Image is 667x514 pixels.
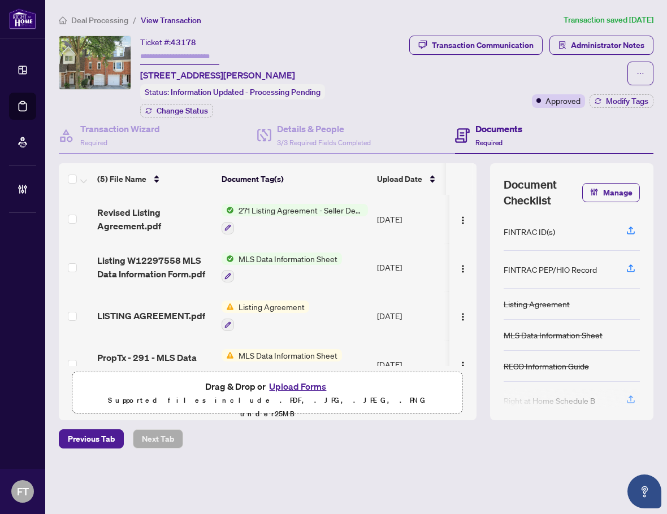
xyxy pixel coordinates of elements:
[590,94,653,108] button: Modify Tags
[97,173,146,185] span: (5) File Name
[73,372,462,428] span: Drag & Drop orUpload FormsSupported files include .PDF, .JPG, .JPEG, .PNG under25MB
[458,361,467,370] img: Logo
[140,36,196,49] div: Ticket #:
[97,254,213,281] span: Listing W12297558 MLS Data Information Form.pdf
[140,104,213,117] button: Change Status
[458,264,467,273] img: Logo
[603,184,633,202] span: Manage
[97,351,213,378] span: PropTx - 291 - MLS Data Information Form - Condo_Co-op_Co-Ownership_Time Share - Sale 2.pdf
[373,340,449,389] td: [DATE]
[277,122,371,136] h4: Details & People
[234,349,342,361] span: MLS Data Information Sheet
[157,107,208,115] span: Change Status
[59,16,67,24] span: home
[133,429,183,448] button: Next Tab
[504,263,597,276] div: FINTRAC PEP/HIO Record
[475,122,522,136] h4: Documents
[454,258,472,276] button: Logo
[377,173,422,185] span: Upload Date
[582,183,640,202] button: Manage
[545,94,581,107] span: Approved
[205,379,330,394] span: Drag & Drop or
[141,15,201,25] span: View Transaction
[504,177,582,208] span: Document Checklist
[454,307,472,325] button: Logo
[234,204,368,216] span: 271 Listing Agreement - Seller Designated Representation Agreement Authority to Offer for Sale
[93,163,217,195] th: (5) File Name
[68,430,115,448] span: Previous Tab
[234,252,342,265] span: MLS Data Information Sheet
[454,210,472,228] button: Logo
[171,87,320,97] span: Information Updated - Processing Pending
[17,483,29,499] span: FT
[59,36,131,89] img: IMG-W12297558_1.jpg
[504,298,570,310] div: Listing Agreement
[80,138,107,147] span: Required
[458,312,467,321] img: Logo
[222,300,234,313] img: Status Icon
[373,291,449,340] td: [DATE]
[222,252,234,265] img: Status Icon
[222,204,368,234] button: Status Icon271 Listing Agreement - Seller Designated Representation Agreement Authority to Offer ...
[140,84,325,99] div: Status:
[97,206,213,233] span: Revised Listing Agreement.pdf
[71,15,128,25] span: Deal Processing
[571,36,644,54] span: Administrator Notes
[234,300,309,313] span: Listing Agreement
[140,68,295,82] span: [STREET_ADDRESS][PERSON_NAME]
[277,138,371,147] span: 3/3 Required Fields Completed
[97,309,205,323] span: LISTING AGREEMENT.pdf
[133,14,136,27] li: /
[475,138,503,147] span: Required
[373,243,449,292] td: [DATE]
[636,69,644,77] span: ellipsis
[504,360,589,372] div: RECO Information Guide
[222,349,342,380] button: Status IconMLS Data Information Sheet
[549,36,653,55] button: Administrator Notes
[409,36,543,55] button: Transaction Communication
[222,300,309,331] button: Status IconListing Agreement
[222,252,342,283] button: Status IconMLS Data Information Sheet
[504,225,555,238] div: FINTRAC ID(s)
[222,204,234,216] img: Status Icon
[80,394,456,421] p: Supported files include .PDF, .JPG, .JPEG, .PNG under 25 MB
[432,36,534,54] div: Transaction Communication
[373,163,449,195] th: Upload Date
[458,216,467,225] img: Logo
[627,474,661,508] button: Open asap
[558,41,566,49] span: solution
[222,349,234,361] img: Status Icon
[80,122,160,136] h4: Transaction Wizard
[59,429,124,448] button: Previous Tab
[171,37,196,47] span: 43178
[373,195,449,243] td: [DATE]
[606,97,648,105] span: Modify Tags
[9,8,36,29] img: logo
[504,329,603,341] div: MLS Data Information Sheet
[564,14,653,27] article: Transaction saved [DATE]
[217,163,373,195] th: Document Tag(s)
[266,379,330,394] button: Upload Forms
[454,355,472,373] button: Logo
